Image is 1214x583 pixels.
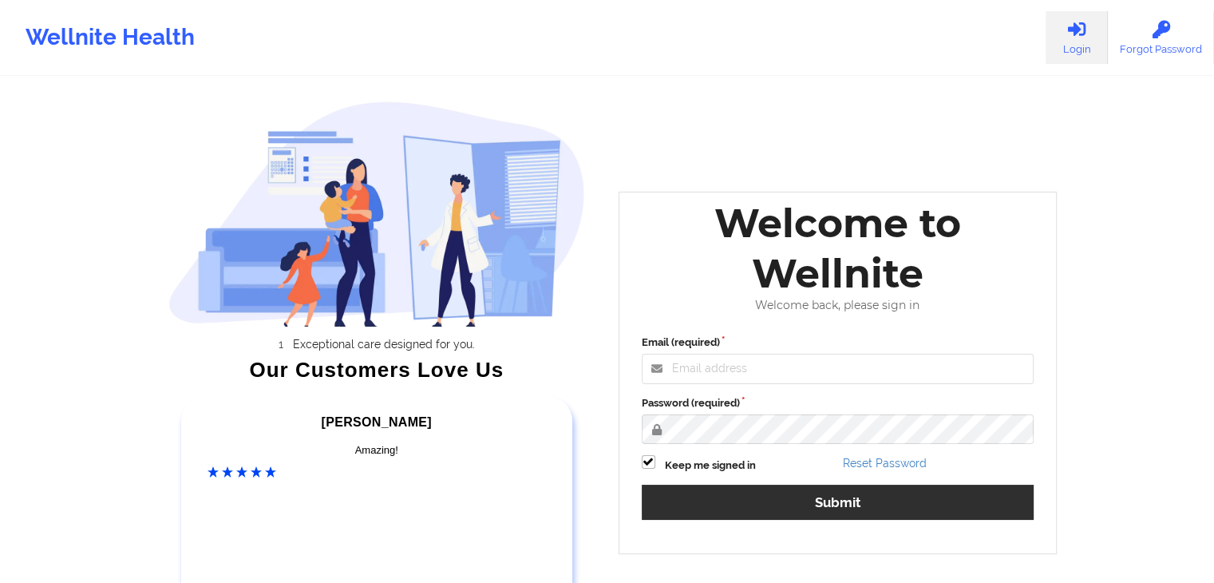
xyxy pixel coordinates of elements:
[642,335,1034,351] label: Email (required)
[631,198,1046,299] div: Welcome to Wellnite
[642,395,1034,411] label: Password (required)
[1046,11,1108,64] a: Login
[642,485,1034,519] button: Submit
[843,457,927,470] a: Reset Password
[631,299,1046,312] div: Welcome back, please sign in
[168,101,585,327] img: wellnite-auth-hero_200.c722682e.png
[665,458,756,474] label: Keep me signed in
[322,415,432,429] span: [PERSON_NAME]
[642,354,1034,384] input: Email address
[208,442,546,458] div: Amazing!
[183,338,585,351] li: Exceptional care designed for you.
[168,362,585,378] div: Our Customers Love Us
[1108,11,1214,64] a: Forgot Password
